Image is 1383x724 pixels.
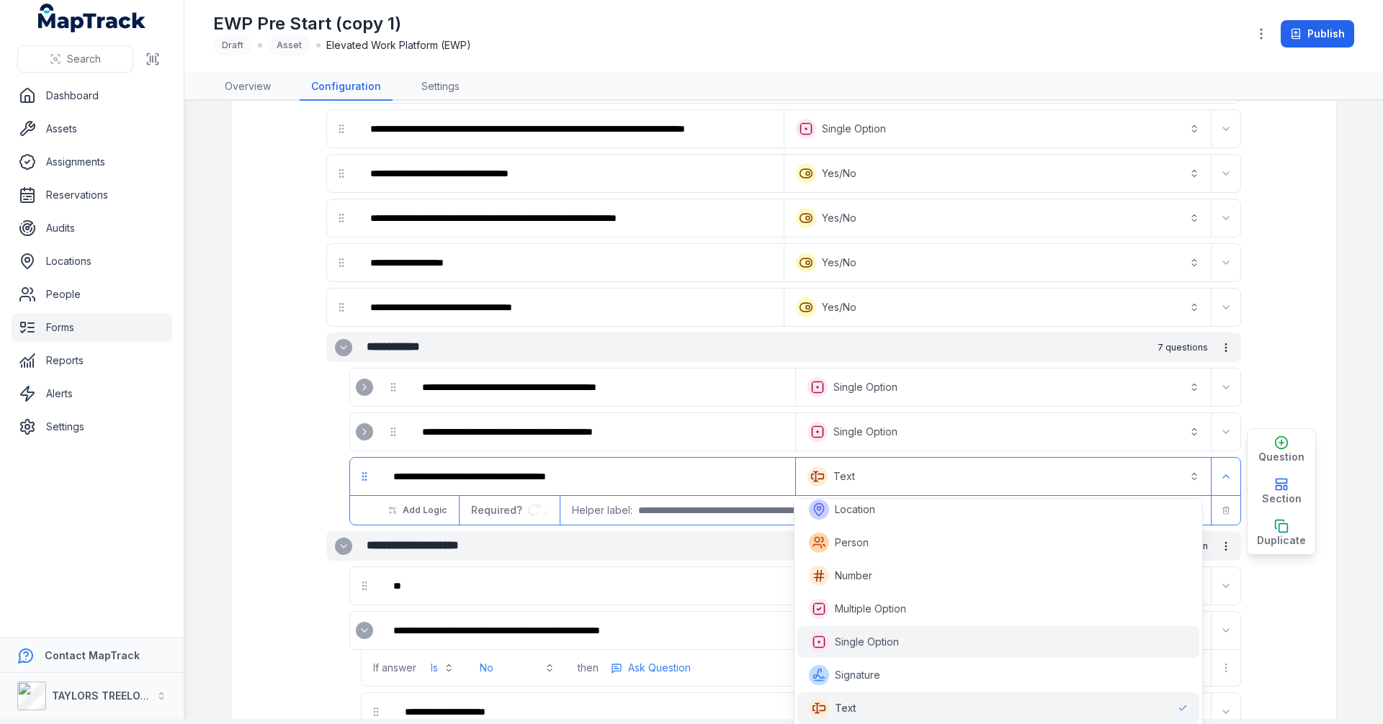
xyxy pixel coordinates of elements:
span: Multiple Option [835,602,906,616]
span: Text [835,701,856,715]
button: Text [799,461,1208,492]
span: Person [835,535,869,550]
span: Number [835,569,872,583]
span: Signature [835,668,880,682]
span: Location [835,502,875,517]
span: Single Option [835,635,899,649]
